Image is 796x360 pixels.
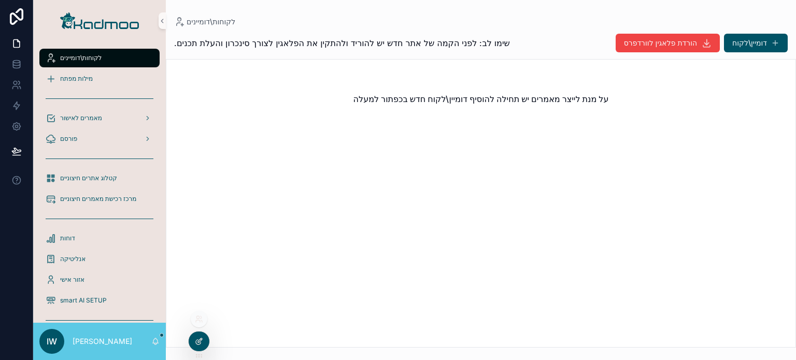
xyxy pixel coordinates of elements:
a: קטלוג אתרים חיצוניים [39,169,160,188]
span: הורדת פלאגין לוורדפרס [624,38,697,48]
span: מאמרים לאישור [60,114,102,122]
a: מרכז רכישת מאמרים חיצוניים [39,190,160,208]
span: לקוחות\דומיינים [187,17,235,27]
div: scrollable content [33,41,166,323]
span: לקוחות\דומיינים [60,54,102,62]
h2: על מנת לייצר מאמרים יש תחילה להוסיף דומיין\לקוח חדש בכפתור למעלה [353,93,609,105]
img: App logo [60,12,139,29]
a: מאמרים לאישור [39,109,160,127]
span: שימו לב: לפני הקמה של אתר חדש יש להוריד ולהתקין את הפלאגין לצורך סינכרון והעלת תכנים. [174,37,510,49]
span: מרכז רכישת מאמרים חיצוניים [60,195,136,203]
a: לקוחות\דומיינים [39,49,160,67]
span: דוחות [60,234,75,242]
a: אזור אישי [39,270,160,289]
span: אזור אישי [60,276,84,284]
span: אנליטיקה [60,255,86,263]
button: דומיין\לקוח [724,34,788,52]
span: קטלוג אתרים חיצוניים [60,174,117,182]
a: דוחות [39,229,160,248]
span: smart AI SETUP [60,296,107,305]
span: פורסם [60,135,77,143]
a: אנליטיקה [39,250,160,268]
span: iw [47,335,57,348]
span: מילות מפתח [60,75,93,83]
a: מילות מפתח [39,69,160,88]
a: smart AI SETUP [39,291,160,310]
p: [PERSON_NAME] [73,336,132,347]
button: הורדת פלאגין לוורדפרס [616,34,720,52]
a: פורסם [39,129,160,148]
a: לקוחות\דומיינים [174,17,235,27]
